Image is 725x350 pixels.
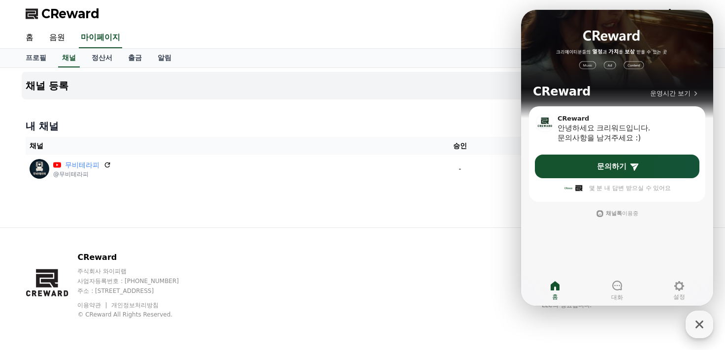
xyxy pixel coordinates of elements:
a: 마이페이지 [79,28,122,48]
a: 출금 [120,49,150,67]
img: 무비테라피 [30,159,49,179]
p: 사업자등록번호 : [PHONE_NUMBER] [77,277,198,285]
iframe: Channel chat [521,10,713,306]
a: 이용약관 [77,302,108,309]
th: 채널 [26,137,413,155]
a: 홈 [18,28,41,48]
a: 정산서 [84,49,120,67]
th: 승인 [413,137,507,155]
p: CReward [77,252,198,263]
h4: 내 채널 [26,119,699,133]
a: 개인정보처리방침 [111,302,159,309]
p: - [417,164,503,174]
a: 알림 [150,49,179,67]
span: CReward [41,6,99,22]
h4: 채널 등록 [26,80,68,91]
button: 채널 등록 [22,72,703,99]
a: 무비테라피 [65,160,99,170]
p: 주소 : [STREET_ADDRESS] [77,287,198,295]
p: © CReward All Rights Reserved. [77,311,198,318]
p: 주식회사 와이피랩 [77,267,198,275]
a: 음원 [41,28,73,48]
a: CReward [26,6,99,22]
a: 프로필 [18,49,54,67]
p: @무비테라피 [53,170,111,178]
th: 상태 [507,137,699,155]
a: 채널 [58,49,80,67]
